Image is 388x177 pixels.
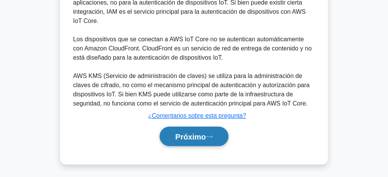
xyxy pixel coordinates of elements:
[73,73,310,107] font: AWS KMS (Servicio de administración de claves) se utiliza para la administración de claves de cif...
[160,127,228,146] button: Próximo
[148,112,246,119] a: ¿Comentarios sobre esta pregunta?
[73,36,311,61] font: Los dispositivos que se conectan a AWS IoT Core no se autentican automáticamente con Amazon Cloud...
[175,133,206,141] font: Próximo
